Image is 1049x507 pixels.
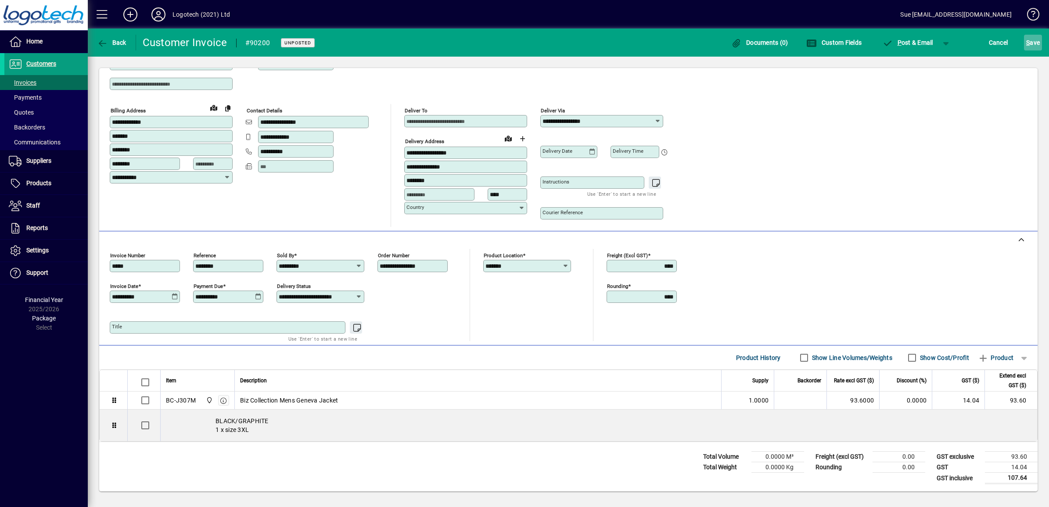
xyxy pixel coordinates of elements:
[873,452,925,462] td: 0.00
[985,462,1038,473] td: 14.04
[95,35,129,50] button: Back
[541,108,565,114] mat-label: Deliver via
[736,351,781,365] span: Product History
[752,376,769,385] span: Supply
[613,148,643,154] mat-label: Delivery time
[900,7,1012,22] div: Sue [EMAIL_ADDRESS][DOMAIN_NAME]
[26,157,51,164] span: Suppliers
[4,120,88,135] a: Backorders
[733,350,784,366] button: Product History
[751,452,804,462] td: 0.0000 M³
[932,473,985,484] td: GST inclusive
[729,35,790,50] button: Documents (0)
[974,350,1018,366] button: Product
[501,131,515,145] a: View on map
[749,396,769,405] span: 1.0000
[990,371,1026,390] span: Extend excl GST ($)
[194,252,216,259] mat-label: Reference
[873,462,925,473] td: 0.00
[898,39,902,46] span: P
[284,40,311,46] span: Unposted
[811,452,873,462] td: Freight (excl GST)
[699,452,751,462] td: Total Volume
[277,252,294,259] mat-label: Sold by
[221,101,235,115] button: Copy to Delivery address
[26,247,49,254] span: Settings
[240,396,338,405] span: Biz Collection Mens Geneva Jacket
[9,124,45,131] span: Backorders
[4,217,88,239] a: Reports
[918,353,969,362] label: Show Cost/Profit
[406,204,424,210] mat-label: Country
[166,376,176,385] span: Item
[542,148,572,154] mat-label: Delivery date
[798,376,821,385] span: Backorder
[878,35,938,50] button: Post & Email
[932,392,984,410] td: 14.04
[172,7,230,22] div: Logotech (2021) Ltd
[4,135,88,150] a: Communications
[9,139,61,146] span: Communications
[804,35,864,50] button: Custom Fields
[806,39,862,46] span: Custom Fields
[97,39,126,46] span: Back
[1020,2,1038,30] a: Knowledge Base
[144,7,172,22] button: Profile
[962,376,979,385] span: GST ($)
[542,179,569,185] mat-label: Instructions
[288,334,357,344] mat-hint: Use 'Enter' to start a new line
[731,39,788,46] span: Documents (0)
[9,94,42,101] span: Payments
[26,202,40,209] span: Staff
[207,101,221,115] a: View on map
[4,150,88,172] a: Suppliers
[484,252,523,259] mat-label: Product location
[26,38,43,45] span: Home
[204,396,214,405] span: Central
[4,173,88,194] a: Products
[143,36,227,50] div: Customer Invoice
[240,376,267,385] span: Description
[26,60,56,67] span: Customers
[378,252,410,259] mat-label: Order number
[4,90,88,105] a: Payments
[9,109,34,116] span: Quotes
[834,376,874,385] span: Rate excl GST ($)
[984,392,1037,410] td: 93.60
[542,209,583,216] mat-label: Courier Reference
[832,396,874,405] div: 93.6000
[810,353,892,362] label: Show Line Volumes/Weights
[4,75,88,90] a: Invoices
[88,35,136,50] app-page-header-button: Back
[110,283,138,289] mat-label: Invoice date
[245,36,270,50] div: #90200
[607,252,648,259] mat-label: Freight (excl GST)
[699,462,751,473] td: Total Weight
[405,108,428,114] mat-label: Deliver To
[811,462,873,473] td: Rounding
[9,79,36,86] span: Invoices
[985,473,1038,484] td: 107.64
[587,189,656,199] mat-hint: Use 'Enter' to start a new line
[112,324,122,330] mat-label: Title
[32,315,56,322] span: Package
[161,410,1037,441] div: BLACK/GRAPHITE 1 x size 3XL
[26,224,48,231] span: Reports
[932,452,985,462] td: GST exclusive
[277,283,311,289] mat-label: Delivery status
[26,180,51,187] span: Products
[987,35,1010,50] button: Cancel
[4,105,88,120] a: Quotes
[989,36,1008,50] span: Cancel
[26,269,48,276] span: Support
[1024,35,1042,50] button: Save
[985,452,1038,462] td: 93.60
[515,132,529,146] button: Choose address
[116,7,144,22] button: Add
[751,462,804,473] td: 0.0000 Kg
[607,283,628,289] mat-label: Rounding
[882,39,933,46] span: ost & Email
[879,392,932,410] td: 0.0000
[4,262,88,284] a: Support
[194,283,223,289] mat-label: Payment due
